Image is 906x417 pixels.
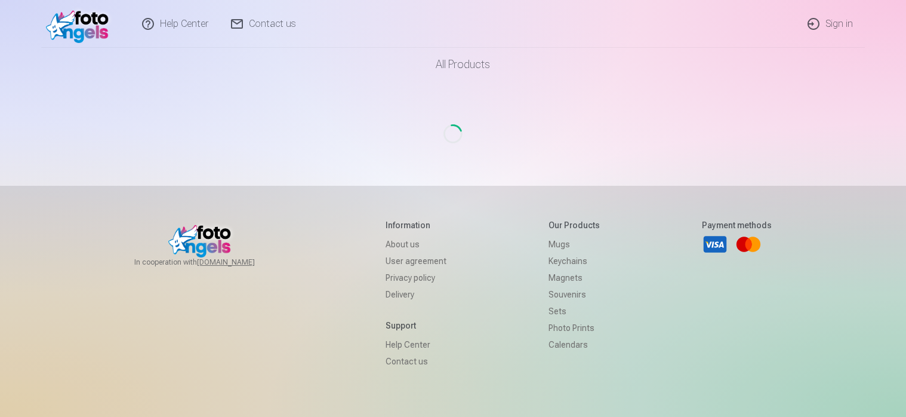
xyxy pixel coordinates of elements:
h5: Payment methods [702,219,772,231]
a: Calendars [548,336,600,353]
span: In cooperation with [134,257,283,267]
img: /v1 [46,5,115,43]
a: User agreement [386,253,446,269]
a: All products [402,48,504,81]
h5: Our products [548,219,600,231]
h5: Support [386,320,446,332]
a: Magnets [548,269,600,286]
a: Mugs [548,236,600,253]
a: Keychains [548,253,600,269]
a: About us [386,236,446,253]
a: Mastercard [735,231,762,257]
a: Contact us [386,353,446,370]
a: Privacy policy [386,269,446,286]
a: Help Center [386,336,446,353]
a: Visa [702,231,728,257]
a: Sets [548,303,600,320]
a: Souvenirs [548,286,600,303]
a: Delivery [386,286,446,303]
a: Photo prints [548,320,600,336]
h5: Information [386,219,446,231]
a: [DOMAIN_NAME] [197,257,283,267]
